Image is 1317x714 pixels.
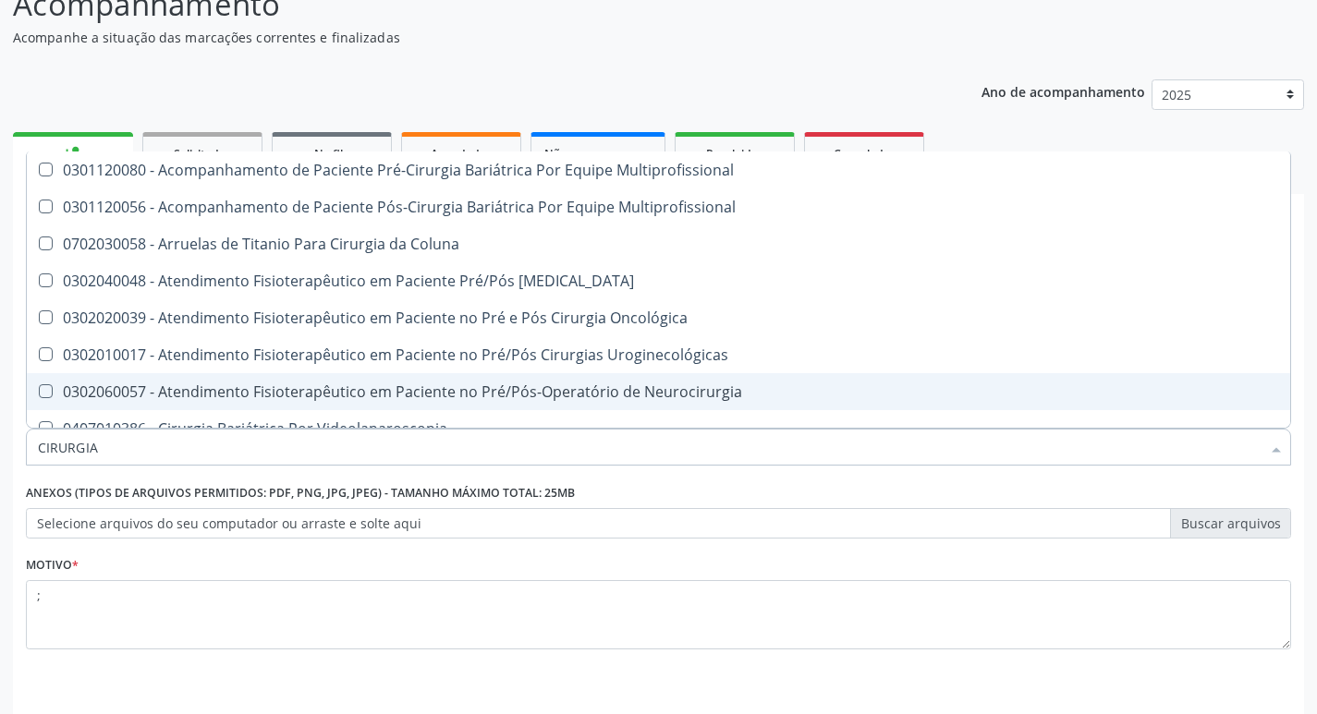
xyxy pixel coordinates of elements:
[38,163,1279,177] div: 0301120080 - Acompanhamento de Paciente Pré-Cirurgia Bariátrica Por Equipe Multiprofissional
[38,421,1279,436] div: 0407010386 - Cirurgia Bariátrica Por Videolaparoscopia
[174,146,231,162] span: Solicitados
[38,384,1279,399] div: 0302060057 - Atendimento Fisioterapêutico em Paciente no Pré/Pós-Operatório de Neurocirurgia
[431,146,492,162] span: Agendados
[982,79,1145,103] p: Ano de acompanhamento
[38,273,1279,288] div: 0302040048 - Atendimento Fisioterapêutico em Paciente Pré/Pós [MEDICAL_DATA]
[834,146,896,162] span: Cancelados
[38,200,1279,214] div: 0301120056 - Acompanhamento de Paciente Pós-Cirurgia Bariátrica Por Equipe Multiprofissional
[314,146,349,162] span: Na fila
[38,347,1279,362] div: 0302010017 - Atendimento Fisioterapêutico em Paciente no Pré/Pós Cirurgias Uroginecológicas
[13,28,917,47] p: Acompanhe a situação das marcações correntes e finalizadas
[63,143,83,163] div: person_add
[706,146,763,162] span: Resolvidos
[38,236,1279,251] div: 0702030058 - Arruelas de Titanio Para Cirurgia da Coluna
[38,429,1261,466] input: Buscar por procedimentos
[26,551,79,580] label: Motivo
[38,310,1279,325] div: 0302020039 - Atendimento Fisioterapêutico em Paciente no Pré e Pós Cirurgia Oncológica
[544,146,652,162] span: Não compareceram
[26,479,575,508] label: Anexos (Tipos de arquivos permitidos: PDF, PNG, JPG, JPEG) - Tamanho máximo total: 25MB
